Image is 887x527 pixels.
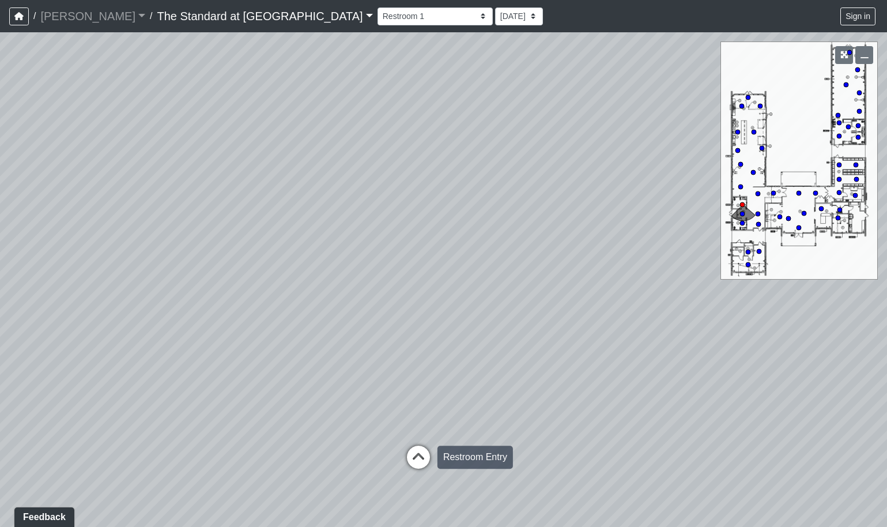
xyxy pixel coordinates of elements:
a: The Standard at [GEOGRAPHIC_DATA] [157,5,372,28]
button: Sign in [840,7,875,25]
div: Restroom Entry [437,446,513,469]
a: [PERSON_NAME] [40,5,145,28]
span: / [145,5,157,28]
span: / [29,5,40,28]
iframe: Ybug feedback widget [9,504,80,527]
